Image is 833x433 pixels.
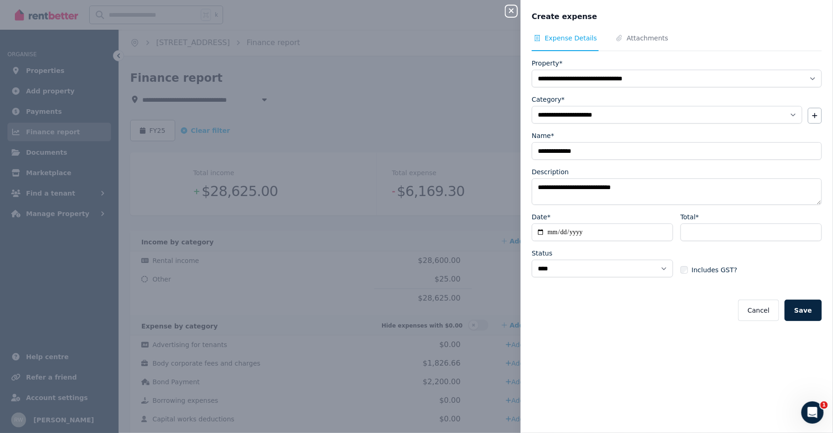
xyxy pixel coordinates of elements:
nav: Tabs [532,33,822,51]
button: Cancel [738,300,779,321]
input: Includes GST? [681,266,688,274]
iframe: Intercom live chat [801,401,824,424]
span: Attachments [627,33,668,43]
span: 1 [820,401,828,409]
label: Name* [532,131,554,140]
label: Category* [532,95,565,104]
label: Property* [532,59,562,68]
label: Status [532,249,553,258]
span: Create expense [532,11,597,22]
label: Description [532,167,569,177]
label: Total* [681,212,699,222]
label: Date* [532,212,550,222]
button: Save [785,300,822,321]
span: Expense Details [545,33,597,43]
span: Includes GST? [692,265,737,275]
